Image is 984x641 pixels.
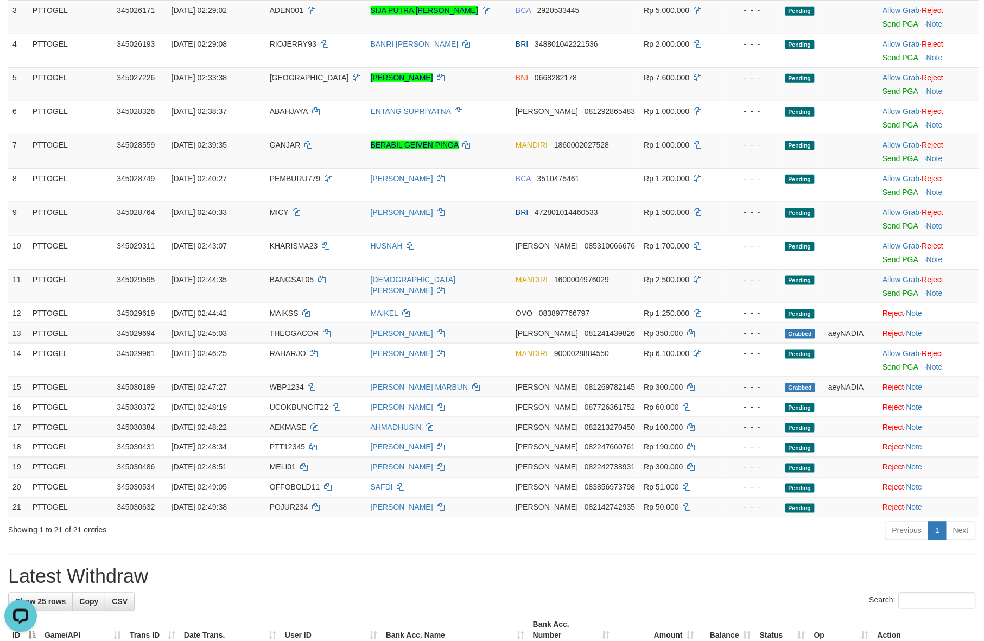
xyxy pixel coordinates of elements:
span: [DATE] 02:29:02 [172,6,227,15]
div: - - - [728,39,776,49]
a: Reject [922,242,944,250]
td: PTTOGEL [28,236,113,269]
span: 345029694 [117,329,155,338]
a: Reject [883,483,904,492]
span: PEMBURU779 [270,174,320,183]
span: Pending [785,208,815,218]
td: PTTOGEL [28,168,113,202]
span: [DATE] 02:46:25 [172,349,227,358]
a: Reject [922,40,944,48]
span: MAIKSS [270,309,299,318]
a: Allow Grab [883,349,919,358]
span: Copy 082242738931 to clipboard [585,463,635,472]
a: Note [906,503,923,512]
a: Allow Grab [883,208,919,217]
span: BRI [516,40,528,48]
td: 19 [8,457,28,477]
td: PTTOGEL [28,135,113,168]
a: Note [906,423,923,431]
a: Note [906,443,923,452]
span: Copy 9000028884550 to clipboard [554,349,609,358]
span: Pending [785,443,815,453]
span: [DATE] 02:45:03 [172,329,227,338]
span: · [883,73,922,82]
span: MICY [270,208,289,217]
span: THEOGACOR [270,329,319,338]
span: · [883,40,922,48]
div: - - - [728,207,776,218]
span: Rp 1.250.000 [644,309,690,318]
a: Reject [883,329,904,338]
a: Send PGA [883,20,918,28]
td: 20 [8,477,28,497]
div: - - - [728,482,776,493]
span: Pending [785,350,815,359]
a: Note [926,53,943,62]
a: Allow Grab [883,107,919,116]
a: Reject [883,403,904,411]
a: Note [926,120,943,129]
span: 345028749 [117,174,155,183]
td: · [878,135,979,168]
td: 8 [8,168,28,202]
span: MELI01 [270,463,296,472]
span: WBP1234 [270,383,304,391]
a: Allow Grab [883,275,919,284]
span: Pending [785,74,815,83]
div: - - - [728,422,776,433]
td: 12 [8,303,28,323]
a: 1 [928,522,947,540]
span: Copy 472801014460533 to clipboard [535,208,598,217]
td: · [878,236,979,269]
span: Pending [785,7,815,16]
span: Copy 082247660761 to clipboard [585,443,635,452]
a: Send PGA [883,87,918,96]
span: [DATE] 02:44:42 [172,309,227,318]
div: - - - [728,106,776,117]
span: [DATE] 02:38:37 [172,107,227,116]
span: RIOJERRY93 [270,40,316,48]
span: Copy [79,598,98,606]
span: · [883,141,922,149]
a: Note [906,383,923,391]
a: Reject [883,383,904,391]
td: · [878,202,979,236]
td: · [878,343,979,377]
span: 345029619 [117,309,155,318]
a: Reject [883,463,904,472]
span: [DATE] 02:44:35 [172,275,227,284]
a: Reject [922,349,944,358]
span: BRI [516,208,528,217]
span: Pending [785,403,815,412]
td: PTTOGEL [28,323,113,343]
td: · [878,477,979,497]
td: 11 [8,269,28,303]
span: · [883,174,922,183]
a: [PERSON_NAME] [371,403,433,411]
a: CSV [105,593,135,611]
span: Copy 087726361752 to clipboard [585,403,635,411]
div: - - - [728,5,776,16]
span: Copy 1860002027528 to clipboard [554,141,609,149]
a: Allow Grab [883,242,919,250]
a: Reject [883,423,904,431]
span: 345028764 [117,208,155,217]
span: Rp 2.000.000 [644,40,690,48]
span: [PERSON_NAME] [516,329,578,338]
span: Rp 1.200.000 [644,174,690,183]
a: Reject [922,6,944,15]
span: 345030534 [117,483,155,492]
span: 345030486 [117,463,155,472]
span: GANJAR [270,141,301,149]
span: Rp 60.000 [644,403,680,411]
td: · [878,303,979,323]
td: aeyNADIA [824,323,878,343]
a: Reject [922,141,944,149]
a: [PERSON_NAME] [371,329,433,338]
span: Rp 300.000 [644,383,683,391]
td: PTTOGEL [28,477,113,497]
td: 10 [8,236,28,269]
span: BNI [516,73,528,82]
td: 17 [8,417,28,437]
span: Pending [785,276,815,285]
